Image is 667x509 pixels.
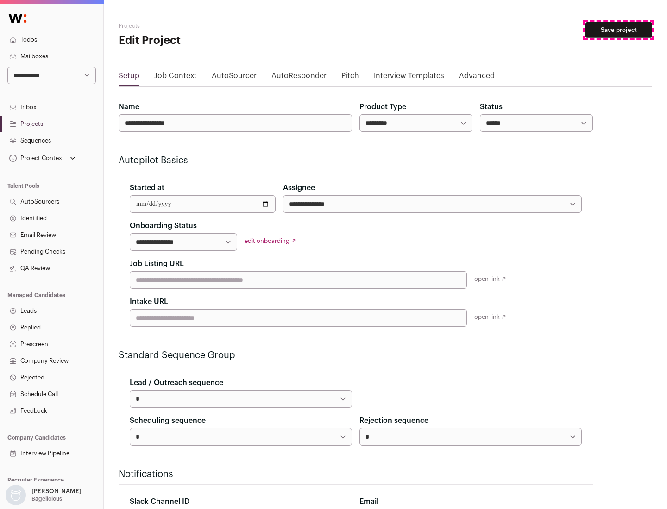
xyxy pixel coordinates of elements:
[130,415,206,426] label: Scheduling sequence
[374,70,444,85] a: Interview Templates
[245,238,296,244] a: edit onboarding ↗
[212,70,257,85] a: AutoSourcer
[119,349,593,362] h2: Standard Sequence Group
[154,70,197,85] a: Job Context
[283,182,315,193] label: Assignee
[130,182,164,193] label: Started at
[130,496,189,507] label: Slack Channel ID
[130,296,168,307] label: Intake URL
[359,415,428,426] label: Rejection sequence
[7,152,77,165] button: Open dropdown
[130,220,197,231] label: Onboarding Status
[341,70,359,85] a: Pitch
[119,101,139,112] label: Name
[271,70,327,85] a: AutoResponder
[480,101,503,112] label: Status
[31,495,62,503] p: Bagelicious
[585,22,652,38] button: Save project
[119,468,593,481] h2: Notifications
[130,377,223,388] label: Lead / Outreach sequence
[6,485,26,505] img: nopic.png
[119,154,593,167] h2: Autopilot Basics
[4,9,31,28] img: Wellfound
[7,155,64,162] div: Project Context
[119,22,296,30] h2: Projects
[130,258,184,269] label: Job Listing URL
[359,101,406,112] label: Product Type
[119,33,296,48] h1: Edit Project
[31,488,82,495] p: [PERSON_NAME]
[119,70,139,85] a: Setup
[359,496,582,507] div: Email
[4,485,83,505] button: Open dropdown
[459,70,495,85] a: Advanced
